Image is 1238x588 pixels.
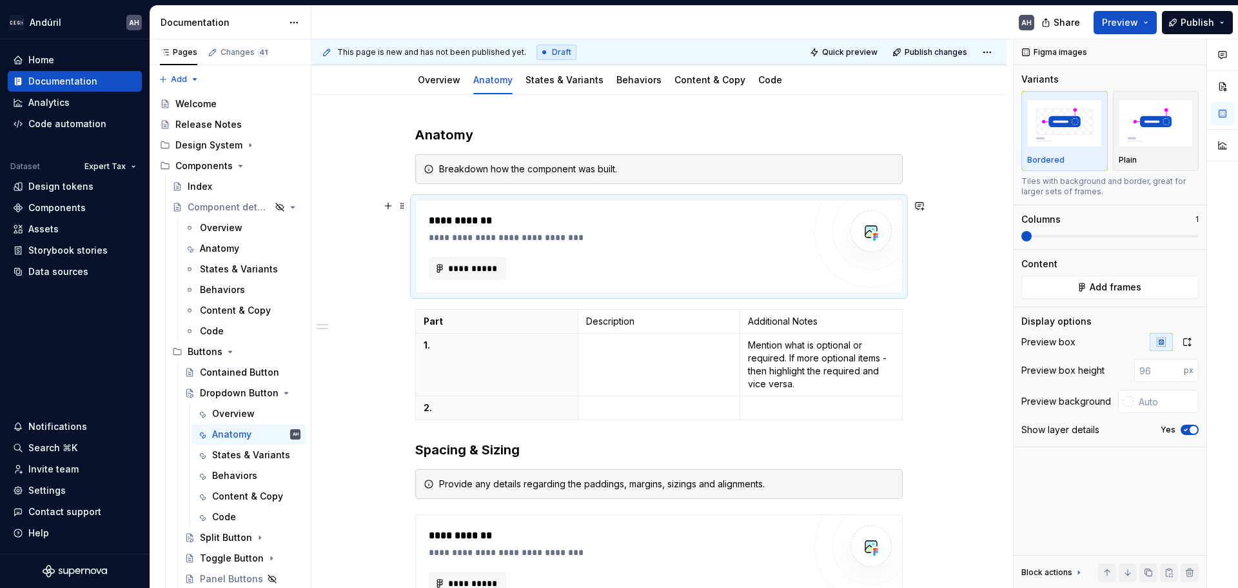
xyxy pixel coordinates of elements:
[415,126,903,144] h3: Anatomy
[155,94,306,114] a: Welcome
[179,279,306,300] a: Behaviors
[167,176,306,197] a: Index
[1021,17,1032,28] div: AH
[188,180,212,193] div: Index
[28,441,77,454] div: Search ⌘K
[28,54,54,66] div: Home
[552,47,571,57] span: Draft
[413,66,466,93] div: Overview
[1094,11,1157,34] button: Preview
[674,74,745,85] a: Content & Copy
[28,223,59,236] div: Assets
[439,478,894,491] div: Provide any details regarding the paddings, margins, sizings and alignments.
[1195,214,1199,225] p: 1
[1119,155,1137,165] p: Plain
[179,218,306,238] a: Overview
[79,157,142,176] button: Expert Tax
[167,341,306,362] div: Buttons
[1102,16,1138,29] span: Preview
[179,259,306,279] a: States & Variants
[179,527,306,548] a: Split Button
[192,507,306,527] a: Code
[8,219,142,239] a: Assets
[8,50,142,70] a: Home
[1021,395,1111,408] div: Preview background
[179,362,306,383] a: Contained Button
[418,74,460,85] a: Overview
[9,15,25,30] img: 572984b3-56a8-419d-98bc-7b186c70b928.png
[200,283,245,296] div: Behaviors
[10,161,40,172] div: Dataset
[1021,423,1099,436] div: Show layer details
[1021,213,1061,226] div: Columns
[179,548,306,569] a: Toggle Button
[1134,390,1199,413] input: Auto
[8,71,142,92] a: Documentation
[200,366,279,379] div: Contained Button
[28,463,79,476] div: Invite team
[43,565,107,578] svg: Supernova Logo
[1027,99,1102,147] img: placeholder
[1134,359,1184,382] input: 96
[212,428,251,441] div: Anatomy
[28,96,70,109] div: Analytics
[905,47,967,57] span: Publish changes
[669,66,751,93] div: Content & Copy
[8,176,142,197] a: Design tokens
[28,265,88,278] div: Data sources
[1021,91,1108,171] button: placeholderBordered
[1181,16,1214,29] span: Publish
[155,156,306,176] div: Components
[192,486,306,507] a: Content & Copy
[473,74,513,85] a: Anatomy
[8,198,142,218] a: Components
[1113,91,1199,171] button: placeholderPlain
[28,201,86,214] div: Components
[28,420,87,433] div: Notifications
[424,339,570,352] p: 1.
[188,345,222,358] div: Buttons
[28,484,66,497] div: Settings
[8,92,142,113] a: Analytics
[212,407,255,420] div: Overview
[30,16,61,29] div: Andúril
[1054,16,1080,29] span: Share
[1021,364,1105,377] div: Preview box height
[155,135,306,156] div: Design System
[160,47,197,57] div: Pages
[611,66,667,93] div: Behaviors
[8,523,142,543] button: Help
[200,304,271,317] div: Content & Copy
[212,511,236,523] div: Code
[1090,281,1141,294] span: Add frames
[192,424,306,445] a: AnatomyAH
[8,459,142,480] a: Invite team
[84,161,126,172] span: Expert Tax
[28,527,49,540] div: Help
[1021,176,1199,197] div: Tiles with background and border, great for larger sets of frames.
[179,383,306,403] a: Dropdown Button
[155,70,203,88] button: Add
[616,74,662,85] a: Behaviors
[175,159,233,172] div: Components
[171,74,187,85] span: Add
[520,66,609,93] div: States & Variants
[28,505,101,518] div: Contact support
[822,47,878,57] span: Quick preview
[212,490,283,503] div: Content & Copy
[748,339,894,390] p: Mention what is optional or required. If more optional items - then highlight the required and vi...
[586,315,732,328] p: Description
[8,416,142,437] button: Notifications
[192,445,306,465] a: States & Variants
[212,469,257,482] div: Behaviors
[1021,258,1057,270] div: Content
[1184,365,1194,376] p: px
[175,139,242,152] div: Design System
[179,321,306,341] a: Code
[129,17,139,28] div: AH
[1161,425,1175,435] label: Yes
[806,43,883,61] button: Quick preview
[1021,73,1059,86] div: Variants
[8,261,142,282] a: Data sources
